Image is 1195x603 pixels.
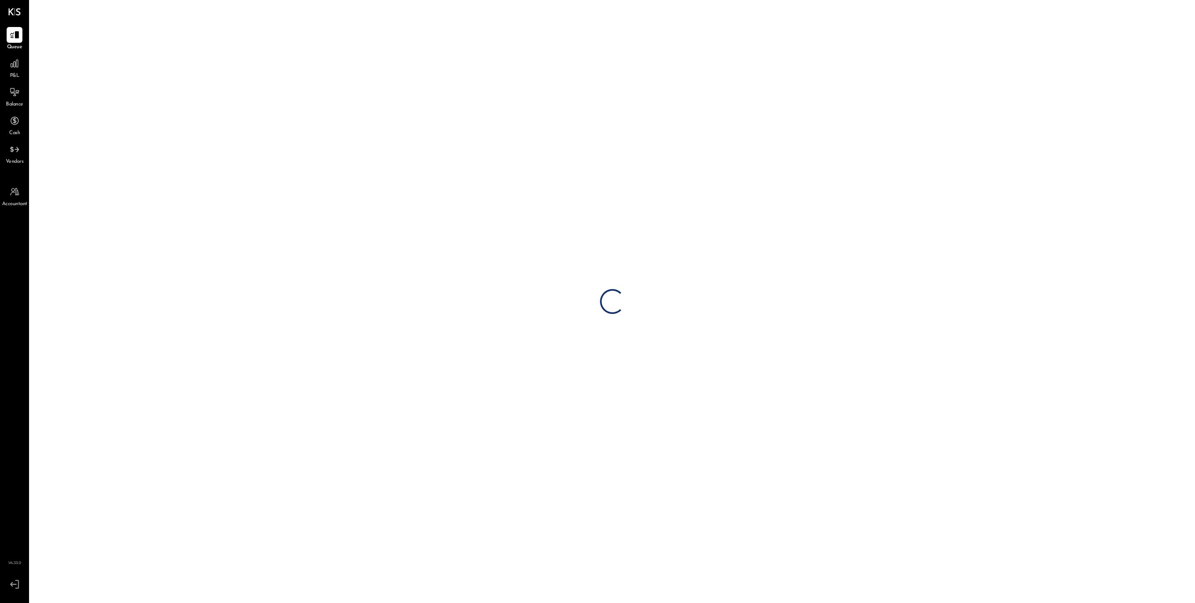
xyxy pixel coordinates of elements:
span: Queue [7,44,22,51]
a: Queue [0,27,29,51]
a: Vendors [0,142,29,166]
span: P&L [10,72,20,80]
a: P&L [0,56,29,80]
span: Accountant [2,201,27,208]
a: Balance [0,84,29,108]
span: Vendors [6,158,24,166]
span: Cash [9,130,20,137]
span: Balance [6,101,23,108]
a: Cash [0,113,29,137]
a: Accountant [0,184,29,208]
